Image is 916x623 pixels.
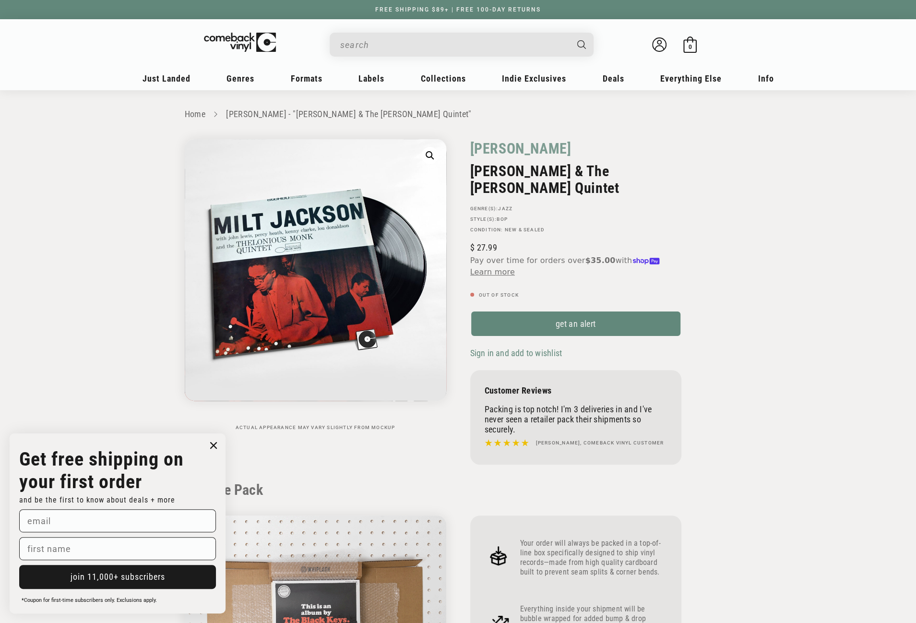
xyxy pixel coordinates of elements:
[688,43,691,50] span: 0
[470,227,681,233] p: Condition: New & Sealed
[185,139,446,431] media-gallery: Gallery Viewer
[569,33,595,57] button: Search
[185,425,446,431] p: Actual appearance may vary slightly from mockup
[470,206,681,212] p: GENRE(S):
[185,109,205,119] a: Home
[470,216,681,222] p: STYLE(S):
[421,73,466,84] span: Collections
[19,448,184,493] strong: Get free shipping on your first order
[758,73,774,84] span: Info
[358,73,384,84] span: Labels
[498,206,512,211] a: Jazz
[497,216,508,222] a: Bop
[485,437,529,449] img: star5.svg
[603,73,624,84] span: Deals
[330,33,594,57] div: Search
[22,597,157,603] span: *Coupon for first-time subscribers only. Exclusions apply.
[19,509,216,532] input: email
[291,73,322,84] span: Formats
[470,311,681,337] a: get an alert
[660,73,722,84] span: Everything Else
[520,539,667,577] p: Your order will always be packed in a top-of-line box specifically designed to ship vinyl records...
[470,242,475,252] span: $
[226,73,254,84] span: Genres
[366,6,550,13] a: FREE SHIPPING $89+ | FREE 100-DAY RETURNS
[143,73,190,84] span: Just Landed
[470,139,571,158] a: [PERSON_NAME]
[470,292,681,298] p: Out of stock
[485,404,667,434] p: Packing is top notch! I'm 3 deliveries in and I've never seen a retailer pack their shipments so ...
[470,347,565,359] button: Sign in and add to wishlist
[19,495,175,504] span: and be the first to know about deals + more
[185,108,732,121] nav: breadcrumbs
[502,73,566,84] span: Indie Exclusives
[470,163,681,196] h2: [PERSON_NAME] & The [PERSON_NAME] Quintet
[340,35,568,55] input: When autocomplete results are available use up and down arrows to review and enter to select
[470,242,497,252] span: 27.99
[206,438,221,453] button: Close dialog
[536,439,664,447] h4: [PERSON_NAME], Comeback Vinyl customer
[226,109,471,119] a: [PERSON_NAME] - "[PERSON_NAME] & The [PERSON_NAME] Quintet"
[19,537,216,560] input: first name
[470,348,562,358] span: Sign in and add to wishlist
[185,481,732,499] h2: How We Pack
[19,565,216,589] button: join 11,000+ subscribers
[485,542,512,570] img: Frame_4.png
[485,385,667,395] p: Customer Reviews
